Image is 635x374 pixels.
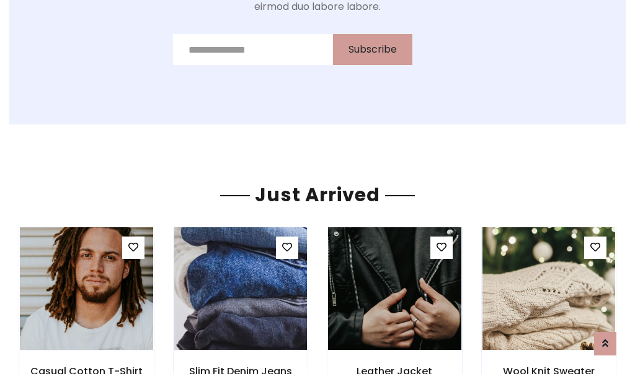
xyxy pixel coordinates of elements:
[333,34,412,65] button: Subscribe
[250,181,385,208] span: Just Arrived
